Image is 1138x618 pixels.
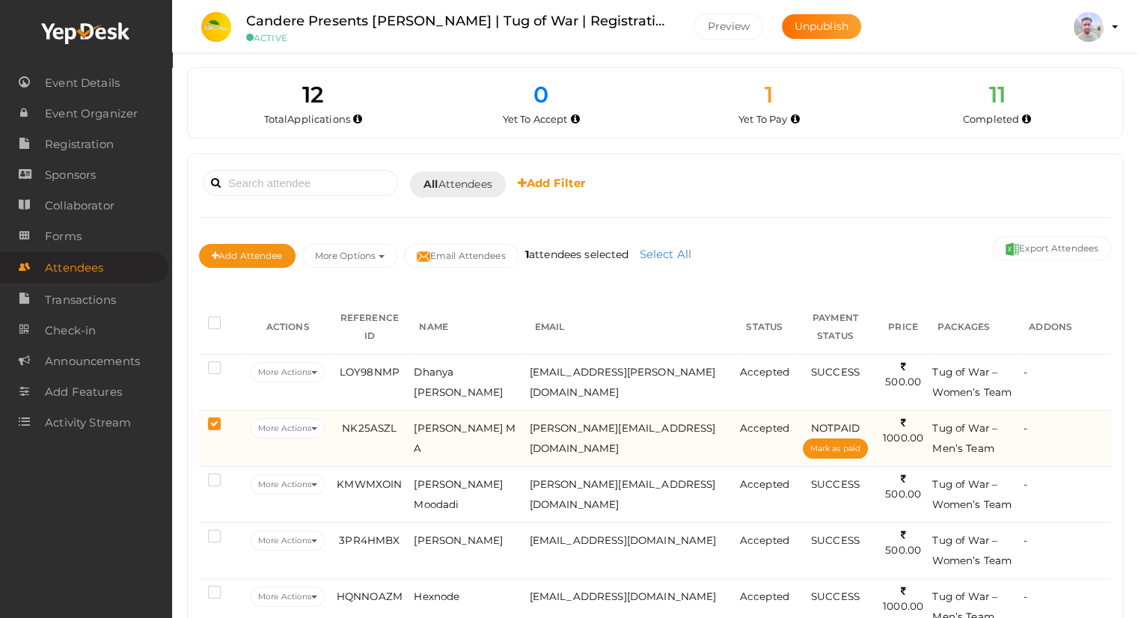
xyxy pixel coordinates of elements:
span: [PERSON_NAME] M A [414,422,516,454]
span: Unpublish [795,19,848,33]
button: Preview [694,13,763,40]
span: SUCCESS [811,590,860,602]
button: More Actions [251,587,325,607]
span: Accepted [740,590,789,602]
i: Accepted and completed payment succesfully [1022,115,1031,123]
span: NOTPAID [811,422,860,434]
span: 1000.00 [883,585,923,613]
span: SUCCESS [811,534,860,546]
span: Tug of War – Women’s Team [932,478,1012,510]
img: mail-filled.svg [417,250,430,263]
button: Mark as paid [803,438,868,459]
span: [PERSON_NAME] [414,534,503,546]
th: EMAIL [526,300,736,355]
span: [PERSON_NAME][EMAIL_ADDRESS][DOMAIN_NAME] [530,422,716,454]
span: 3PR4HMBX [339,534,400,546]
i: Accepted by organizer and yet to make payment [791,115,800,123]
span: Collaborator [45,191,114,221]
span: Event Details [45,68,120,98]
img: ACg8ocJxTL9uYcnhaNvFZuftGNHJDiiBHTVJlCXhmLL3QY_ku3qgyu-z6A=s100 [1074,12,1104,42]
span: [EMAIL_ADDRESS][DOMAIN_NAME] [530,534,717,546]
th: NAME [410,300,525,355]
span: SUCCESS [811,366,860,378]
span: - [1024,422,1027,434]
button: Email Attendees [404,244,518,268]
span: - [1024,590,1027,602]
span: 0 [533,81,548,108]
span: - [1024,366,1027,378]
span: 500.00 [885,529,921,557]
span: Total [264,113,350,125]
th: PAYMENT STATUS [793,300,878,355]
span: Accepted [740,422,789,434]
input: Search attendee [204,170,398,196]
span: Check-in [45,316,96,346]
span: 500.00 [885,361,921,388]
span: REFERENCE ID [340,312,399,341]
label: Candere Presents [PERSON_NAME] | Tug of War | Registration [246,10,671,32]
th: PRICE [878,300,929,355]
span: Yet To Accept [503,113,568,125]
span: Attendees [423,177,492,192]
span: Activity Stream [45,408,131,438]
th: ACTIONS [247,300,328,355]
span: Yet To Pay [738,113,787,125]
span: 11 [988,81,1005,108]
span: Hexnode [414,590,459,602]
th: STATUS [736,300,793,355]
label: attendees selected [521,247,633,262]
span: HQNNOAZM [337,590,403,602]
span: Transactions [45,285,116,315]
span: - [1024,534,1027,546]
button: More Actions [251,530,325,551]
span: 1000.00 [883,417,923,444]
span: SUCCESS [811,478,860,490]
span: NK25ASZL [342,422,397,434]
img: excel.svg [1006,242,1019,256]
th: ADDONS [1020,300,1111,355]
img: 0C2H5NAW_small.jpeg [201,12,231,42]
span: Sponsors [45,160,96,190]
span: - [1024,478,1027,490]
b: All [423,177,438,191]
button: More Actions [251,362,325,382]
button: Add Attendee [199,244,296,268]
span: Tug of War – Women’s Team [932,534,1012,566]
span: [PERSON_NAME] Moodadi [414,478,503,510]
button: More Actions [251,418,325,438]
button: More Actions [251,474,325,495]
span: Accepted [740,478,789,490]
span: Applications [287,113,350,125]
span: Forms [45,221,82,251]
b: 1 [525,248,529,261]
b: Add Filter [518,176,586,190]
button: Export Attendees [993,236,1111,260]
i: Yet to be accepted by organizer [571,115,580,123]
button: More Options [302,244,397,268]
span: Accepted [740,366,789,378]
span: [PERSON_NAME][EMAIL_ADDRESS][DOMAIN_NAME] [530,478,716,510]
span: [EMAIL_ADDRESS][PERSON_NAME][DOMAIN_NAME] [530,366,716,398]
span: 1 [765,81,773,108]
span: Dhanya [PERSON_NAME] [414,366,503,398]
span: Registration [45,129,114,159]
span: Mark as paid [810,444,860,453]
span: KMWMXOIN [337,478,402,490]
span: Tug of War – Men’s Team [932,422,997,454]
span: LOY98NMP [340,366,400,378]
span: 500.00 [885,473,921,501]
a: Select All [636,247,695,261]
span: Attendees [45,253,103,283]
th: PACKAGES [929,300,1020,355]
span: [EMAIL_ADDRESS][DOMAIN_NAME] [530,590,717,602]
span: Add Features [45,377,122,407]
span: Accepted [740,534,789,546]
small: ACTIVE [246,32,671,43]
button: Unpublish [782,14,861,39]
span: Announcements [45,346,140,376]
i: Total number of applications [353,115,362,123]
span: Event Organizer [45,99,138,129]
span: Completed [963,113,1019,125]
span: 12 [302,81,323,108]
span: Tug of War – Women’s Team [932,366,1012,398]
